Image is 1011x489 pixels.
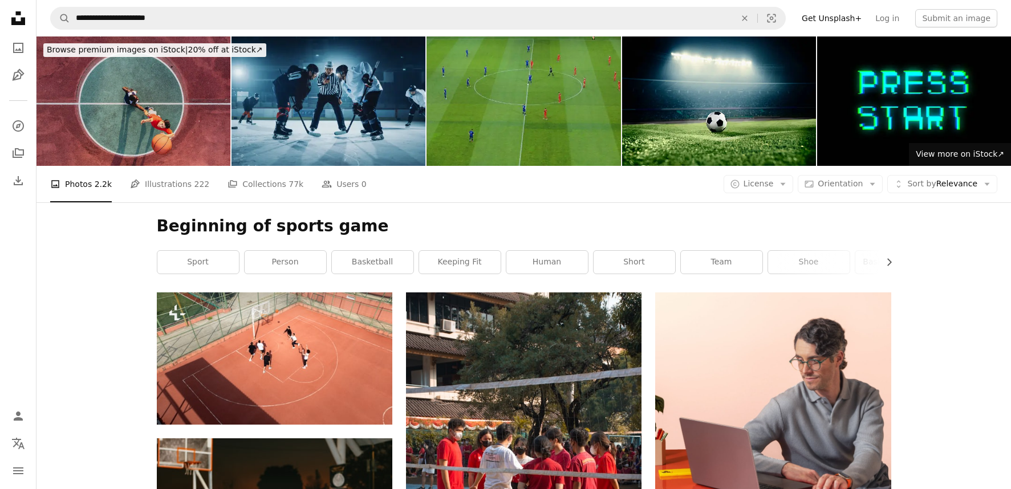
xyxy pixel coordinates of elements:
[7,64,30,87] a: Illustrations
[915,9,997,27] button: Submit an image
[916,149,1004,158] span: View more on iStock ↗
[7,459,30,482] button: Menu
[622,36,816,166] img: View of soccer ball on athletic field in stadium arena
[7,7,30,32] a: Home — Unsplash
[594,251,675,274] a: short
[7,36,30,59] a: Photos
[51,7,70,29] button: Search Unsplash
[795,9,868,27] a: Get Unsplash+
[907,178,977,190] span: Relevance
[7,169,30,192] a: Download History
[47,45,188,54] span: Browse premium images on iStock |
[506,251,588,274] a: human
[362,178,367,190] span: 0
[232,36,425,166] img: Ice Hockey Rink Arena Game Start: Two Players Brutal Face off, Sticks Ready, Referee is Going to ...
[879,251,891,274] button: scroll list to the right
[768,251,850,274] a: shoe
[681,251,762,274] a: team
[157,353,392,363] a: People are playing basketball on an outdoor court.
[818,179,863,188] span: Orientation
[909,143,1011,166] a: View more on iStock↗
[406,463,641,474] a: a group of people standing together
[907,179,936,188] span: Sort by
[7,142,30,165] a: Collections
[7,115,30,137] a: Explore
[732,7,757,29] button: Clear
[36,36,230,166] img: Two friends are jumping to take a basketball ball on the center field
[7,432,30,455] button: Language
[855,251,937,274] a: basketball court
[289,178,303,190] span: 77k
[157,251,239,274] a: sport
[868,9,906,27] a: Log in
[157,292,392,425] img: People are playing basketball on an outdoor court.
[245,251,326,274] a: person
[322,166,367,202] a: Users 0
[332,251,413,274] a: basketball
[798,175,883,193] button: Orientation
[419,251,501,274] a: keeping fit
[47,45,263,54] span: 20% off at iStock ↗
[758,7,785,29] button: Visual search
[427,36,620,166] img: Start of the match
[50,7,786,30] form: Find visuals sitewide
[817,36,1011,166] img: Press start text with bad signal
[157,216,891,237] h1: Beginning of sports game
[744,179,774,188] span: License
[130,166,209,202] a: Illustrations 222
[194,178,210,190] span: 222
[724,175,794,193] button: License
[887,175,997,193] button: Sort byRelevance
[228,166,303,202] a: Collections 77k
[36,36,273,64] a: Browse premium images on iStock|20% off at iStock↗
[7,405,30,427] a: Log in / Sign up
